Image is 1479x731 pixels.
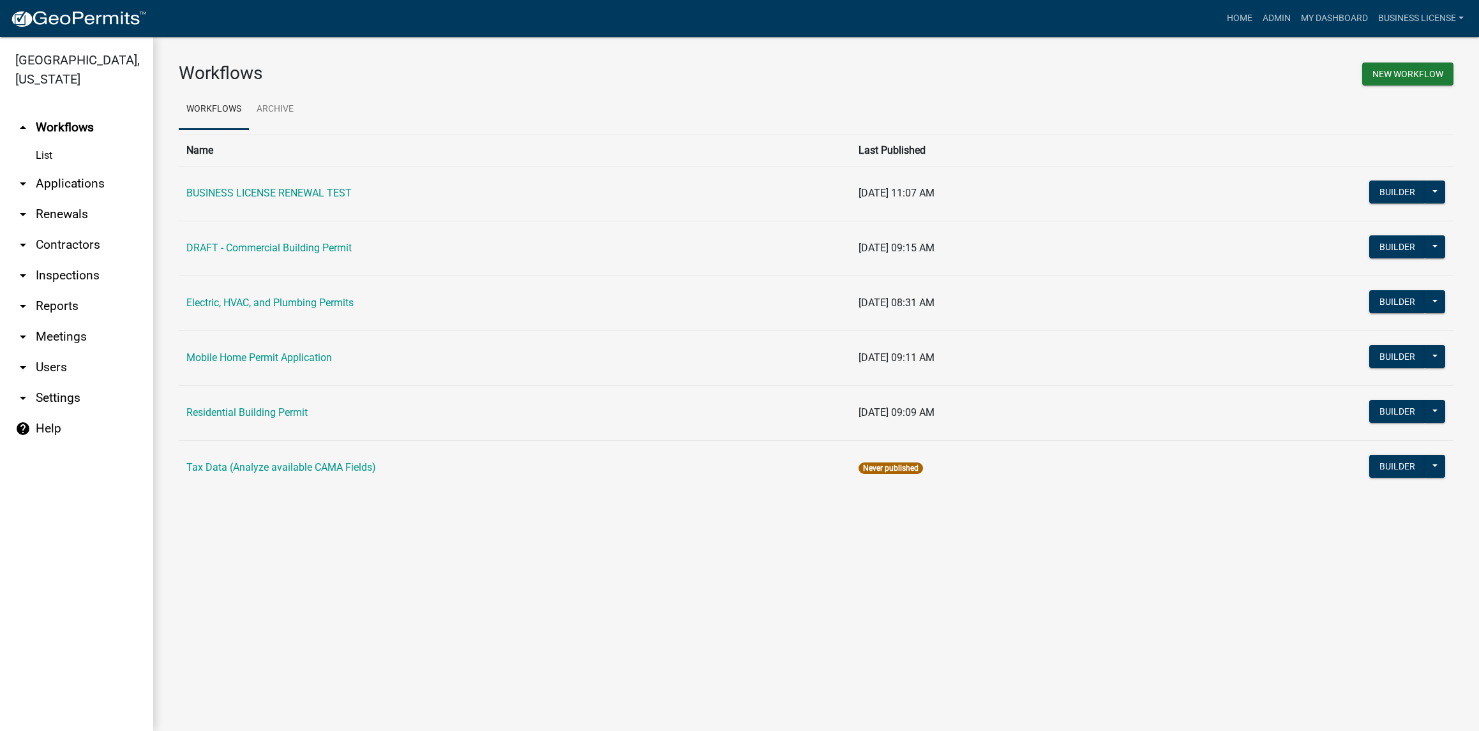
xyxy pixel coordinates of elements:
button: Builder [1369,290,1425,313]
button: Builder [1369,455,1425,478]
i: arrow_drop_up [15,120,31,135]
button: Builder [1369,345,1425,368]
span: [DATE] 09:09 AM [859,406,935,418]
i: arrow_drop_down [15,237,31,253]
span: [DATE] 09:11 AM [859,351,935,364]
th: Name [179,135,851,166]
i: arrow_drop_down [15,207,31,222]
span: Never published [859,462,923,474]
i: arrow_drop_down [15,176,31,191]
a: BUSINESS LICENSE [1373,6,1469,31]
span: [DATE] 09:15 AM [859,242,935,254]
span: [DATE] 08:31 AM [859,297,935,309]
i: arrow_drop_down [15,329,31,344]
a: Tax Data (Analyze available CAMA Fields) [186,461,376,473]
i: arrow_drop_down [15,299,31,314]
a: Home [1222,6,1258,31]
a: DRAFT - Commercial Building Permit [186,242,352,254]
a: Admin [1258,6,1296,31]
i: arrow_drop_down [15,390,31,406]
i: help [15,421,31,436]
i: arrow_drop_down [15,360,31,375]
a: BUSINESS LICENSE RENEWAL TEST [186,187,352,199]
a: My Dashboard [1296,6,1373,31]
button: New Workflow [1362,63,1453,85]
a: Electric, HVAC, and Plumbing Permits [186,297,354,309]
a: Workflows [179,89,249,130]
th: Last Published [851,135,1150,166]
button: Builder [1369,400,1425,423]
button: Builder [1369,181,1425,203]
button: Builder [1369,235,1425,258]
i: arrow_drop_down [15,268,31,283]
span: [DATE] 11:07 AM [859,187,935,199]
a: Mobile Home Permit Application [186,351,332,364]
a: Residential Building Permit [186,406,308,418]
a: Archive [249,89,301,130]
h3: Workflows [179,63,807,84]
